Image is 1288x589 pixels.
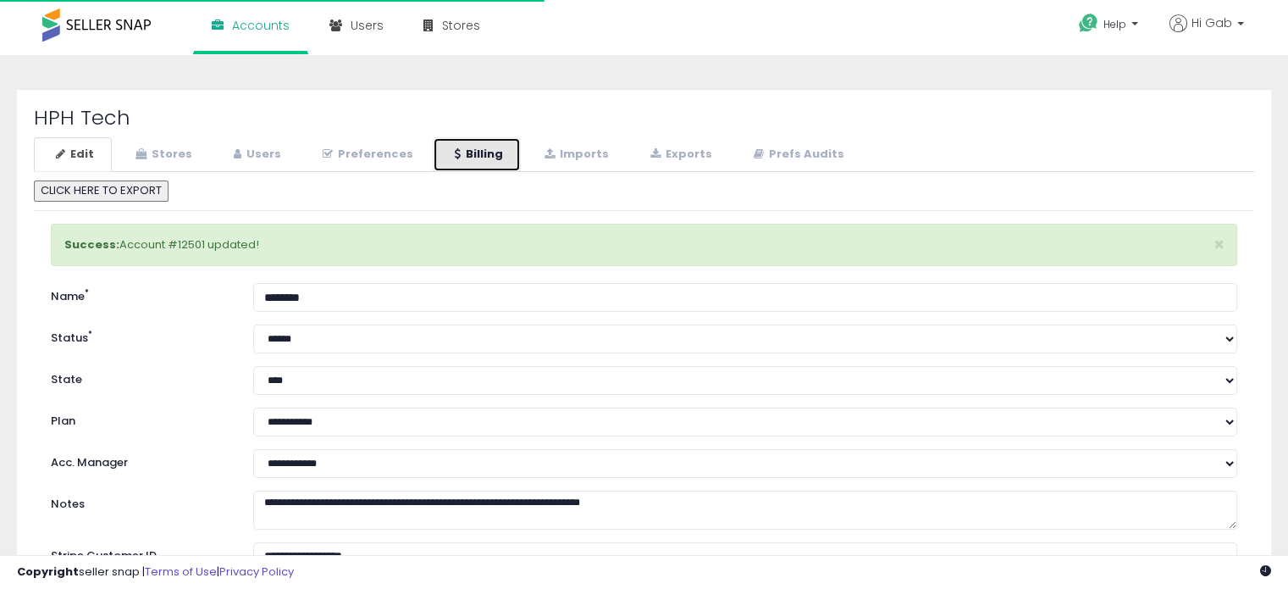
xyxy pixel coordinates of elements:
[1213,236,1224,253] button: ×
[628,137,730,172] a: Exports
[38,283,240,305] label: Name
[1078,13,1099,34] i: Get Help
[64,236,119,253] strong: Success:
[301,137,431,172] a: Preferences
[442,17,480,34] span: Stores
[1169,14,1244,53] a: Hi Gab
[51,224,1237,267] div: Account #12501 updated!
[34,107,1254,129] h2: HPH Tech
[38,325,240,347] label: Status
[1191,14,1232,31] span: Hi Gab
[1103,17,1126,31] span: Help
[34,137,112,172] a: Edit
[38,542,240,564] label: Stripe Customer ID
[522,137,627,172] a: Imports
[232,17,290,34] span: Accounts
[145,564,217,580] a: Terms of Use
[38,491,240,513] label: Notes
[38,408,240,430] label: Plan
[17,564,294,581] div: seller snap | |
[38,449,240,471] label: Acc. Manager
[732,137,862,172] a: Prefs Audits
[113,137,210,172] a: Stores
[38,366,240,388] label: State
[34,181,169,202] button: CLICK HERE TO EXPORT
[219,564,294,580] a: Privacy Policy
[433,137,521,172] a: Billing
[351,17,384,34] span: Users
[212,137,299,172] a: Users
[17,564,79,580] strong: Copyright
